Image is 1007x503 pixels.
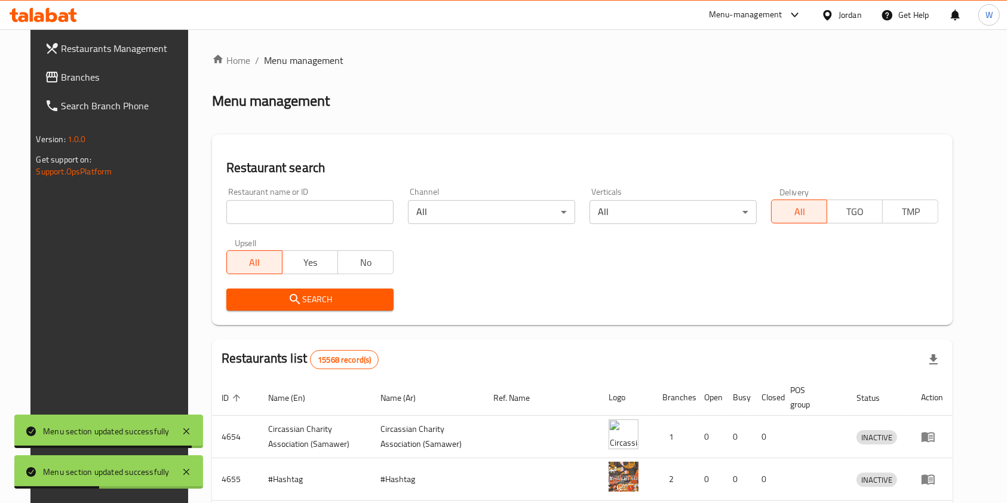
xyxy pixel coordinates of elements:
span: INACTIVE [856,431,897,444]
span: Restaurants Management [62,41,189,56]
h2: Restaurant search [226,159,939,177]
button: Yes [282,250,338,274]
input: Search for restaurant name or ID.. [226,200,394,224]
span: Search Branch Phone [62,99,189,113]
a: Restaurants Management [35,34,199,63]
span: Branches [62,70,189,84]
button: Search [226,289,394,311]
td: 4654 [212,416,259,458]
span: Name (En) [268,391,321,405]
a: Home [212,53,250,68]
span: 1.0.0 [67,131,86,147]
span: 15568 record(s) [311,354,378,366]
button: All [771,200,827,223]
td: 4655 [212,458,259,501]
li: / [255,53,259,68]
th: Open [695,379,723,416]
span: Menu management [264,53,343,68]
td: #Hashtag [259,458,372,501]
div: All [590,200,757,224]
span: All [232,254,278,271]
span: POS group [790,383,833,412]
th: Busy [723,379,752,416]
span: All [776,203,822,220]
th: Branches [653,379,695,416]
div: Menu section updated successfully [43,425,170,438]
td: 0 [723,416,752,458]
button: TMP [882,200,938,223]
span: W [985,8,993,22]
span: TMP [888,203,934,220]
button: No [337,250,394,274]
a: Branches [35,63,199,91]
div: Menu [921,472,943,486]
div: Jordan [839,8,862,22]
div: Export file [919,345,948,374]
a: Support.OpsPlatform [36,164,112,179]
div: Menu section updated successfully [43,465,170,479]
td: 0 [695,416,723,458]
a: Search Branch Phone [35,91,199,120]
div: Menu-management [709,8,782,22]
td: 0 [723,458,752,501]
td: #Hashtag [372,458,484,501]
span: ID [222,391,244,405]
span: Version: [36,131,66,147]
button: All [226,250,283,274]
span: Get support on: [36,152,91,167]
nav: breadcrumb [212,53,953,68]
div: Total records count [310,350,379,369]
span: Search [236,292,384,307]
th: Logo [599,379,653,416]
td: 1 [653,416,695,458]
span: Name (Ar) [381,391,432,405]
td: 2 [653,458,695,501]
td: 0 [695,458,723,501]
th: Closed [752,379,781,416]
div: INACTIVE [856,430,897,444]
span: Status [856,391,895,405]
button: TGO [827,200,883,223]
span: TGO [832,203,878,220]
label: Delivery [779,188,809,196]
span: Ref. Name [493,391,545,405]
h2: Restaurants list [222,349,379,369]
h2: Menu management [212,91,330,111]
span: No [343,254,389,271]
span: INACTIVE [856,473,897,487]
td: ​Circassian ​Charity ​Association​ (Samawer) [372,416,484,458]
img: #Hashtag [609,462,638,492]
td: 0 [752,416,781,458]
td: 0 [752,458,781,501]
label: Upsell [235,238,257,247]
img: ​Circassian ​Charity ​Association​ (Samawer) [609,419,638,449]
div: Menu [921,430,943,444]
td: ​Circassian ​Charity ​Association​ (Samawer) [259,416,372,458]
th: Action [911,379,953,416]
div: All [408,200,575,224]
span: Yes [287,254,333,271]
